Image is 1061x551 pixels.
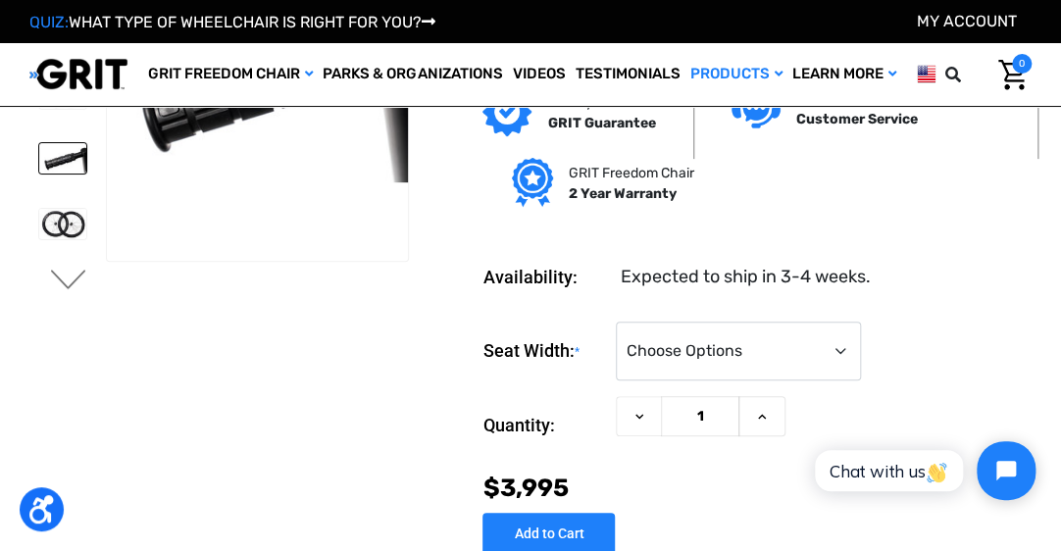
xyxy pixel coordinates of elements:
[507,43,570,106] a: Videos
[569,162,694,182] p: GRIT Freedom Chair
[29,13,69,31] span: QUIZ:
[29,13,435,31] a: QUIZ:WHAT TYPE OF WHEELCHAIR IS RIGHT FOR YOU?
[482,474,568,502] span: $3,995
[482,87,531,136] img: GRIT Guarantee
[48,270,89,293] button: Go to slide 2 of 4
[917,12,1017,30] a: Account
[547,114,655,130] strong: GRIT Guarantee
[620,263,870,289] dd: Expected to ship in 3-4 weeks.
[1012,54,1032,74] span: 0
[39,143,86,175] img: GRIT Freedom Chair: Spartan
[684,43,786,106] a: Products
[570,43,684,106] a: Testimonials
[998,60,1027,90] img: Cart
[143,43,318,106] a: GRIT Freedom Chair
[512,158,552,207] img: Grit freedom
[482,321,606,380] label: Seat Width:
[984,54,1032,95] a: Cart with 0 items
[917,62,935,86] img: us.png
[569,184,677,201] strong: 2 Year Warranty
[318,43,507,106] a: Parks & Organizations
[482,263,606,289] dt: Availability:
[732,88,781,128] img: Customer service
[974,54,984,95] input: Search
[29,58,127,90] img: GRIT All-Terrain Wheelchair and Mobility Equipment
[793,425,1052,517] iframe: Tidio Chat
[796,110,918,126] strong: Customer Service
[39,208,86,239] img: GRIT Freedom Chair: Spartan
[482,396,606,455] label: Quantity:
[786,43,900,106] a: Learn More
